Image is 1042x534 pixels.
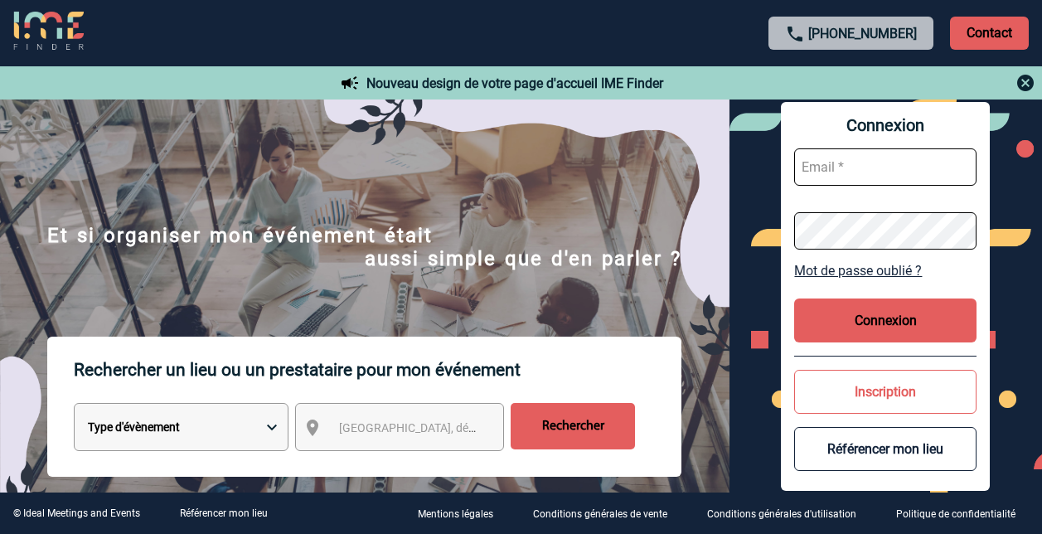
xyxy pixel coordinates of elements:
p: Politique de confidentialité [896,509,1015,521]
p: Mentions légales [418,509,493,521]
a: Politique de confidentialité [883,506,1042,522]
a: Conditions générales d'utilisation [694,506,883,522]
p: Rechercher un lieu ou un prestataire pour mon événement [74,337,681,403]
img: call-24-px.png [785,24,805,44]
a: [PHONE_NUMBER] [808,26,917,41]
p: Conditions générales d'utilisation [707,509,856,521]
div: © Ideal Meetings and Events [13,507,140,519]
p: Contact [950,17,1029,50]
input: Rechercher [511,403,635,449]
a: Conditions générales de vente [520,506,694,522]
a: Référencer mon lieu [180,507,268,519]
a: Mot de passe oublié ? [794,263,977,279]
a: Mentions légales [405,506,520,522]
button: Connexion [794,299,977,342]
button: Référencer mon lieu [794,427,977,471]
p: Conditions générales de vente [533,509,667,521]
span: Connexion [794,115,977,135]
span: [GEOGRAPHIC_DATA], département, région... [339,421,569,434]
button: Inscription [794,370,977,414]
input: Email * [794,148,977,186]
